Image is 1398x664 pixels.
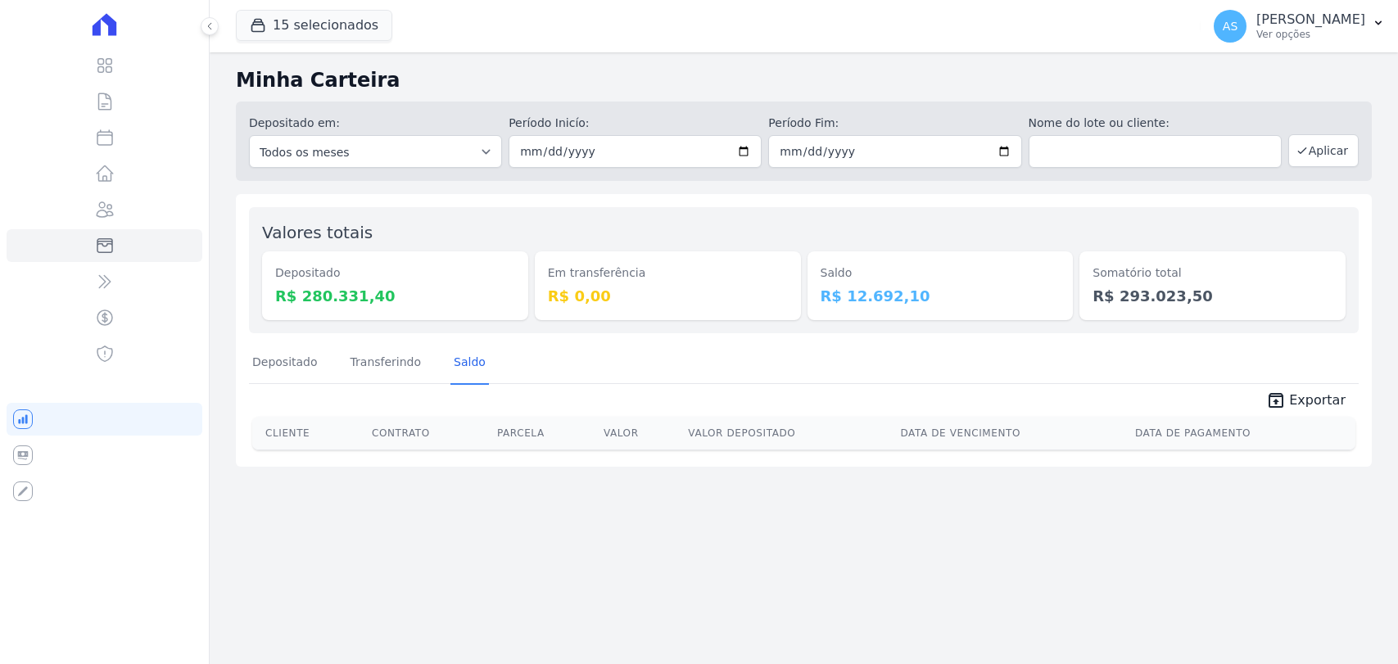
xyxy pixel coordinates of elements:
label: Valores totais [262,223,373,242]
p: [PERSON_NAME] [1256,11,1365,28]
a: unarchive Exportar [1253,391,1359,413]
dt: Depositado [275,264,515,282]
dd: R$ 293.023,50 [1093,285,1332,307]
a: Transferindo [347,342,425,385]
dd: R$ 0,00 [548,285,788,307]
th: Valor Depositado [681,417,894,449]
dt: Em transferência [548,264,788,282]
span: Exportar [1289,391,1346,410]
button: 15 selecionados [236,10,392,41]
th: Parcela [491,417,597,449]
label: Nome do lote ou cliente: [1029,115,1282,132]
dd: R$ 12.692,10 [821,285,1061,307]
th: Valor [597,417,681,449]
button: Aplicar [1288,134,1359,167]
p: Ver opções [1256,28,1365,41]
th: Contrato [365,417,491,449]
h2: Minha Carteira [236,65,1372,95]
span: AS [1223,20,1237,32]
dt: Saldo [821,264,1061,282]
i: unarchive [1266,391,1286,410]
label: Período Fim: [768,115,1021,132]
dt: Somatório total [1093,264,1332,282]
th: Data de Pagamento [1129,417,1355,449]
button: AS [PERSON_NAME] Ver opções [1201,3,1398,49]
th: Data de Vencimento [894,417,1128,449]
a: Depositado [249,342,321,385]
label: Período Inicío: [509,115,762,132]
label: Depositado em: [249,116,340,129]
th: Cliente [252,417,365,449]
dd: R$ 280.331,40 [275,285,515,307]
a: Saldo [450,342,489,385]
